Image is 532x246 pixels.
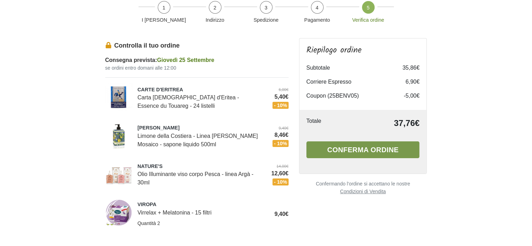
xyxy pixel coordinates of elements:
span: NATURE'S [137,163,261,170]
span: 1 [158,1,170,14]
button: Conferma ordine [306,141,420,158]
span: - 10% [272,178,289,185]
h4: Riepilogo ordine [306,45,420,56]
span: 8,46€ [272,131,289,139]
img: Olio Illuminante viso corpo Pesca - linea Argà - 30ml [105,160,132,187]
td: 35,86€ [391,61,419,75]
span: - 10% [272,140,289,147]
span: - 10% [272,102,289,109]
span: 3 [260,1,272,14]
td: Corriere Espresso [306,75,392,89]
span: 5,40€ [272,93,289,101]
div: Limone della Costiera - Linea [PERSON_NAME] Mosaico - sapone liquido 500ml [137,124,262,149]
td: -5,00€ [391,89,419,103]
a: Condizioni di Vendita [299,188,427,195]
span: 9,40€ [275,211,289,217]
div: Quantità 2 [137,217,264,227]
img: Carta Aromatica d'Eritea - Essence du Touareg - 24 listelli [105,83,132,110]
small: Confermando l'ordine si accettano le nostre [299,181,427,195]
span: CARTE D'ERITREA [137,86,262,94]
p: Verifica ordine [346,16,391,24]
p: Pagamento [295,16,340,24]
del: 9,40€ [272,125,289,131]
legend: Controlla il tuo ordine [105,41,289,50]
small: se ordini entro domani alle 12:00 [105,64,289,72]
span: Giovedì 25 Settembre [157,57,214,63]
img: Limone della Costiera - Linea Florinda Mosaico - sapone liquido 500ml [105,121,132,148]
p: Spedizione [243,16,289,24]
span: 4 [311,1,324,14]
span: [PERSON_NAME] [137,124,262,132]
td: 6,90€ [391,75,419,89]
div: Carta [DEMOGRAPHIC_DATA] d'Eritea - Essence du Touareg - 24 listelli [137,86,262,111]
span: 2 [209,1,221,14]
del: 14,00€ [271,163,289,169]
span: VIROPA [137,201,264,209]
div: Virrelax + Melatonina - 15 filtri [137,201,264,217]
u: Condizioni di Vendita [340,189,386,194]
td: Totale [306,117,348,129]
p: Indirizzo [192,16,238,24]
del: 6,00€ [272,87,289,93]
img: Virrelax + Melatonina - 15 filtri [105,199,132,226]
span: 5 [362,1,375,14]
div: Olio Illuminante viso corpo Pesca - linea Argà - 30ml [137,163,261,187]
p: I [PERSON_NAME] [141,16,187,24]
span: 12,60€ [271,169,289,178]
td: Subtotale [306,61,392,75]
td: 37,76€ [348,117,420,129]
div: Consegna prevista: [105,56,289,64]
td: Coupon (25BENV05) [306,89,392,103]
